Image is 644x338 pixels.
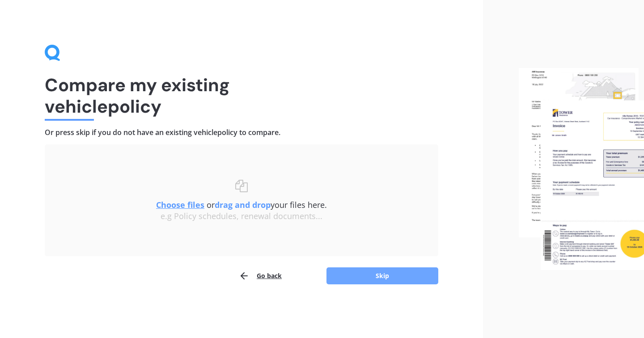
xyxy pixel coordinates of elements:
[519,68,644,270] img: files.webp
[156,199,204,210] u: Choose files
[45,128,438,137] h4: Or press skip if you do not have an existing vehicle policy to compare.
[63,211,420,221] div: e.g Policy schedules, renewal documents...
[215,199,271,210] b: drag and drop
[45,74,438,117] h1: Compare my existing vehicle policy
[239,267,282,285] button: Go back
[326,267,438,284] button: Skip
[156,199,327,210] span: or your files here.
